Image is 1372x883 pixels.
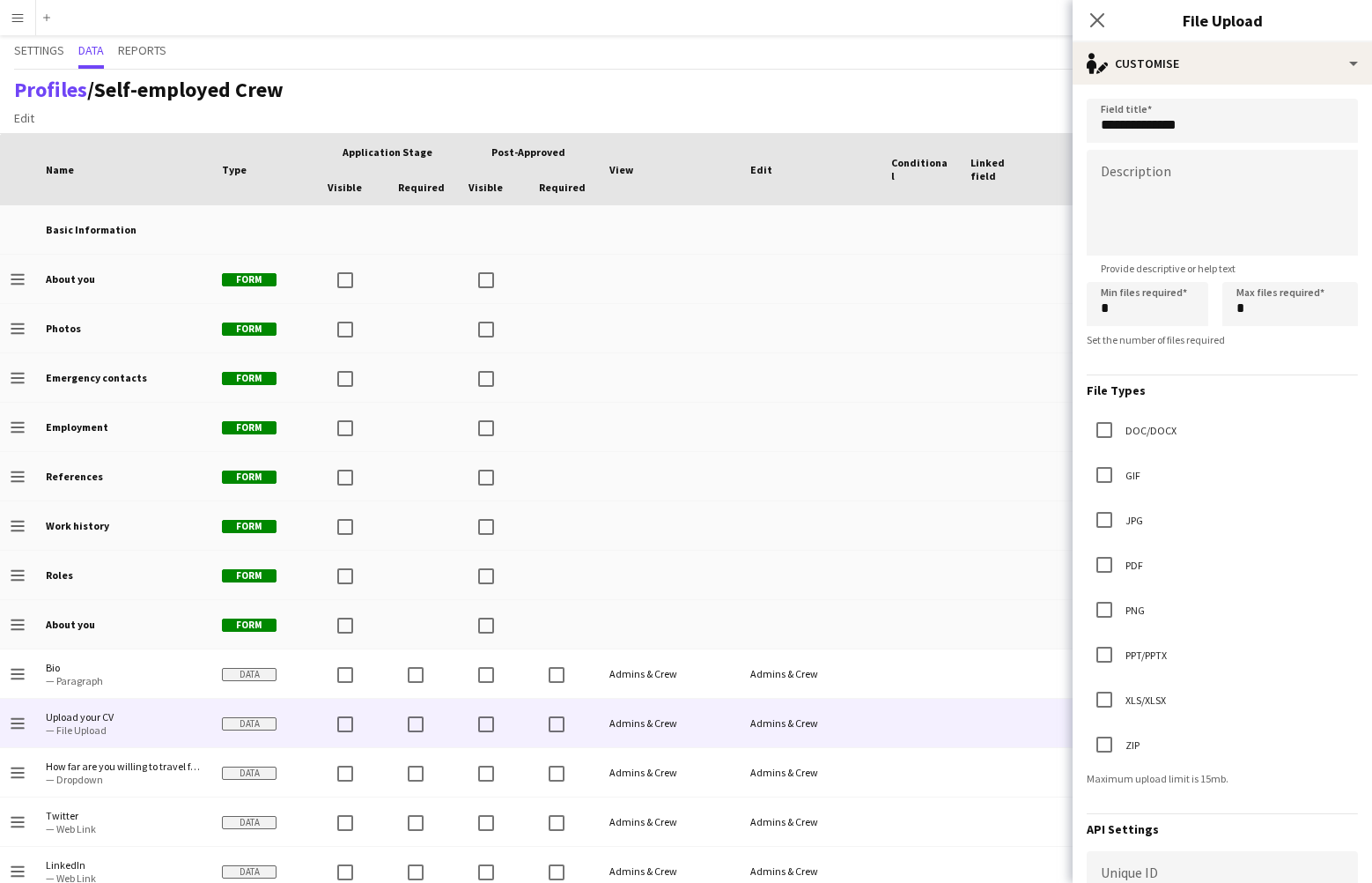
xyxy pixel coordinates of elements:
span: Application stage [343,145,432,159]
span: Edit [750,163,772,176]
span: — File Upload [46,723,201,737]
span: Linked field [970,156,1029,182]
label: PDF [1122,559,1143,572]
span: — Web Link [46,822,201,835]
span: Form [222,273,277,286]
div: Customise [1073,42,1372,85]
span: — Dropdown [46,773,201,786]
span: Data [222,717,277,731]
div: Admins & Crew [740,649,881,698]
span: Data [222,865,277,879]
label: XLS/XLSX [1122,694,1166,707]
b: About you [46,618,95,631]
span: View [609,163,633,176]
span: Name [46,163,74,176]
span: Bio [46,661,201,674]
span: Settings [14,44,64,56]
b: Work history [46,519,109,532]
span: Self-employed Crew [94,76,284,103]
span: Twitter [46,809,201,822]
label: JPG [1122,514,1143,527]
b: Photos [46,322,81,335]
div: Admins & Crew [740,798,881,846]
span: Post-Approved [491,145,565,159]
label: DOC/DOCX [1122,424,1177,437]
b: Roles [46,568,73,582]
h3: File Types [1087,382,1358,398]
b: Employment [46,420,108,434]
a: Edit [7,107,41,130]
div: Set the number of files required [1087,333,1358,346]
h3: API Settings [1087,821,1358,837]
h3: File Upload [1073,9,1372,32]
span: Edit [14,110,34,126]
span: LinkedIn [46,858,201,872]
div: Admins & Crew [599,699,740,747]
span: Data [222,767,277,780]
span: Form [222,471,277,484]
span: Visible [468,181,503,194]
span: Data [222,668,277,681]
span: How far are you willing to travel for work? [46,760,201,773]
a: Profiles [14,76,87,103]
div: Admins & Crew [599,748,740,797]
span: Required [398,181,445,194]
span: Form [222,372,277,385]
h1: / [14,77,284,103]
label: ZIP [1122,738,1140,752]
span: Form [222,323,277,336]
span: Type [222,163,247,176]
span: Required [539,181,586,194]
span: Provide descriptive or help text [1087,262,1250,275]
span: Form [222,520,277,533]
div: Admins & Crew [599,798,740,846]
span: Form [222,569,277,582]
span: Data [222,816,277,829]
div: Admins & Crew [740,699,881,747]
span: Visible [328,181,362,194]
span: Form [222,421,277,434]
b: Emergency contacts [46,371,147,384]
span: Form [222,619,277,632]
label: GIF [1122,469,1140,482]
label: PNG [1122,604,1145,617]
b: Basic Information [46,223,136,236]
span: Conditional [891,156,949,182]
b: About you [46,272,95,286]
div: Admins & Crew [599,649,740,698]
b: References [46,470,103,483]
span: — Paragraph [46,674,201,687]
span: Data [78,44,104,56]
div: Admins & Crew [740,748,881,797]
span: Upload your CV [46,710,201,723]
span: Reports [118,44,166,56]
div: Maximum upload limit is 15mb. [1087,772,1358,785]
label: PPT/PPTX [1122,649,1167,662]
